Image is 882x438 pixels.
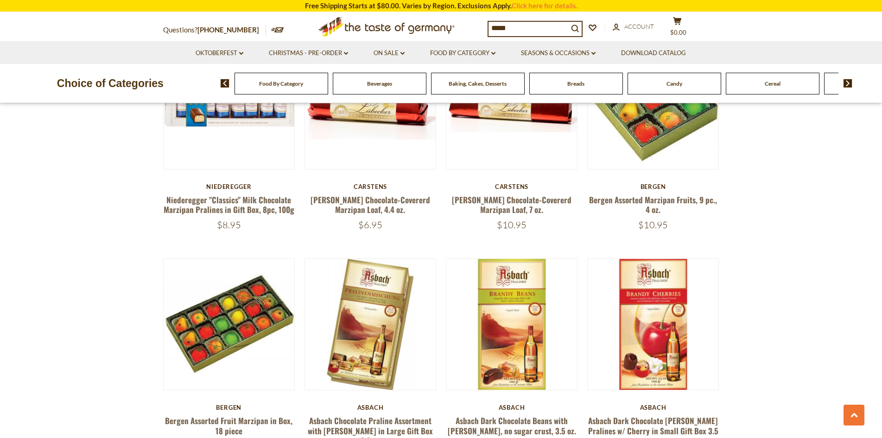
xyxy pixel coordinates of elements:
[452,194,571,215] a: [PERSON_NAME] Chocolate-Covererd Marzipan Loaf, 7 oz.
[374,48,405,58] a: On Sale
[217,219,241,231] span: $8.95
[305,404,437,411] div: Asbach
[196,48,243,58] a: Oktoberfest
[664,17,692,40] button: $0.00
[844,79,852,88] img: next arrow
[259,80,303,87] a: Food By Category
[587,404,719,411] div: Asbach
[163,183,295,190] div: Niederegger
[311,194,430,215] a: [PERSON_NAME] Chocolate-Covererd Marzipan Loaf, 4.4 oz.
[666,80,682,87] a: Candy
[165,415,292,436] a: Bergen Assorted Fruit Marzipan in Box, 18 piece
[197,25,259,34] a: [PHONE_NUMBER]
[448,415,576,436] a: Asbach Dark Chocolate Beans with [PERSON_NAME], no sugar crust, 3.5 oz.
[587,183,719,190] div: Bergen
[512,1,577,10] a: Click here for details.
[269,48,348,58] a: Christmas - PRE-ORDER
[163,404,295,411] div: Bergen
[497,219,527,231] span: $10.95
[446,404,578,411] div: Asbach
[589,194,717,215] a: Bergen Assorted Marzipan Fruits, 9 pc., 4 oz.
[446,259,577,390] img: Asbach Dark Chocolate Beans with Brandy, no sugar crust, 3.5 oz.
[430,48,495,58] a: Food By Category
[621,48,686,58] a: Download Catalog
[164,259,295,390] img: Bergen Assorted Fruit Marzipan in Box, 18 piece
[164,194,294,215] a: Niederegger "Classics" Milk Chocolate Marzipan Pralines in Gift Box, 8pc, 100g
[305,183,437,190] div: Carstens
[367,80,392,87] a: Beverages
[449,80,507,87] a: Baking, Cakes, Desserts
[613,22,654,32] a: Account
[446,183,578,190] div: Carstens
[670,29,686,36] span: $0.00
[221,79,229,88] img: previous arrow
[163,24,266,36] p: Questions?
[588,259,719,390] img: Asbach Dark Chocolate Brandy Pralines w/ Cherry in Small Gift Box 3.5 oz
[521,48,596,58] a: Seasons & Occasions
[305,259,436,390] img: Asbach Chocolate Praline Assortment with Brandy in Large Gift Box 8.8 oz
[567,80,584,87] a: Breads
[624,23,654,30] span: Account
[638,219,668,231] span: $10.95
[358,219,382,231] span: $6.95
[765,80,780,87] a: Cereal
